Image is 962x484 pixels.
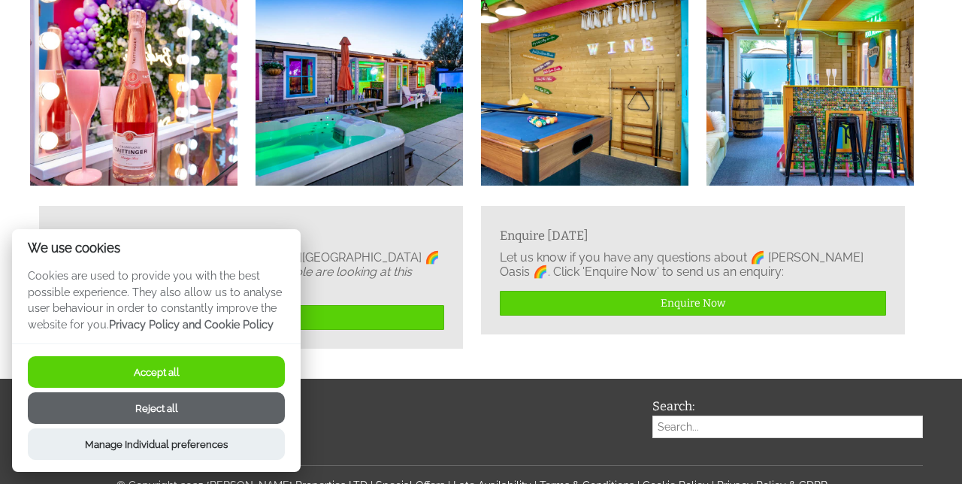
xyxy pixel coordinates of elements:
p: Let us know if you have any questions about 🌈 [PERSON_NAME] Oasis 🌈. Click 'Enquire Now' to send ... [500,250,886,279]
button: Manage Individual preferences [28,428,285,460]
input: Search... [652,416,923,438]
p: Cookies are used to provide you with the best possible experience. They also allow us to analyse ... [12,268,301,343]
button: Reject all [28,392,285,424]
button: Accept all [28,356,285,388]
h3: Connect with us: [21,405,634,419]
h3: Search: [652,399,923,413]
h2: We use cookies [12,241,301,256]
h3: Enquire [DATE] [500,228,886,243]
a: Privacy Policy and Cookie Policy [109,318,274,331]
a: Enquire Now [500,291,886,316]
